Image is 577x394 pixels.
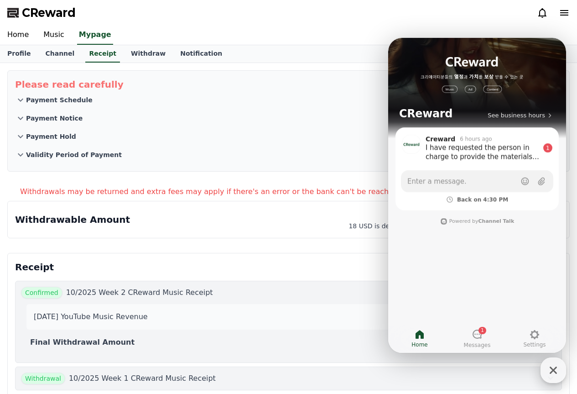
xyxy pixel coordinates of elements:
p: 10/2025 Week 1 CReward Music Receipt [69,373,216,384]
a: Mypage [77,26,113,45]
button: Confirmed 10/2025 Week 2 CReward Music Receipt [DATE] YouTube Music Revenue $ 20.87 Final Withdra... [15,281,562,363]
p: Validity Period of Payment [26,150,122,159]
p: Receipt [15,261,562,273]
a: Channel [38,45,82,63]
span: Withdrawal [21,373,65,384]
button: Withdrawal 10/2025 Week 1 CReward Music Receipt [15,367,562,390]
p: Withdrawals may be returned and extra fees may apply if there's an error or the bank can't be rea... [20,186,570,197]
p: Withdrawable Amount [15,213,130,226]
button: Payment Schedule [15,91,562,109]
button: Payment Hold [15,127,562,146]
span: Confirmed [21,287,62,299]
p: 18 USD is deducted for bank transfers [348,221,471,231]
iframe: Channel chat [388,38,566,353]
a: CReward [7,5,76,20]
p: [DATE] YouTube Music Revenue [34,311,148,322]
button: Payment Notice [15,109,562,127]
p: Final Withdrawal Amount [30,337,135,348]
p: Please read carefully [15,78,562,91]
button: Validity Period of Payment [15,146,562,164]
a: Music [36,26,72,45]
a: Receipt [85,45,120,63]
p: 10/2025 Week 2 CReward Music Receipt [66,287,213,298]
p: Payment Notice [26,114,83,123]
span: CReward [22,5,76,20]
a: Withdraw [124,45,173,63]
a: Notification [173,45,229,63]
p: Payment Hold [26,132,76,141]
p: Payment Schedule [26,95,93,105]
